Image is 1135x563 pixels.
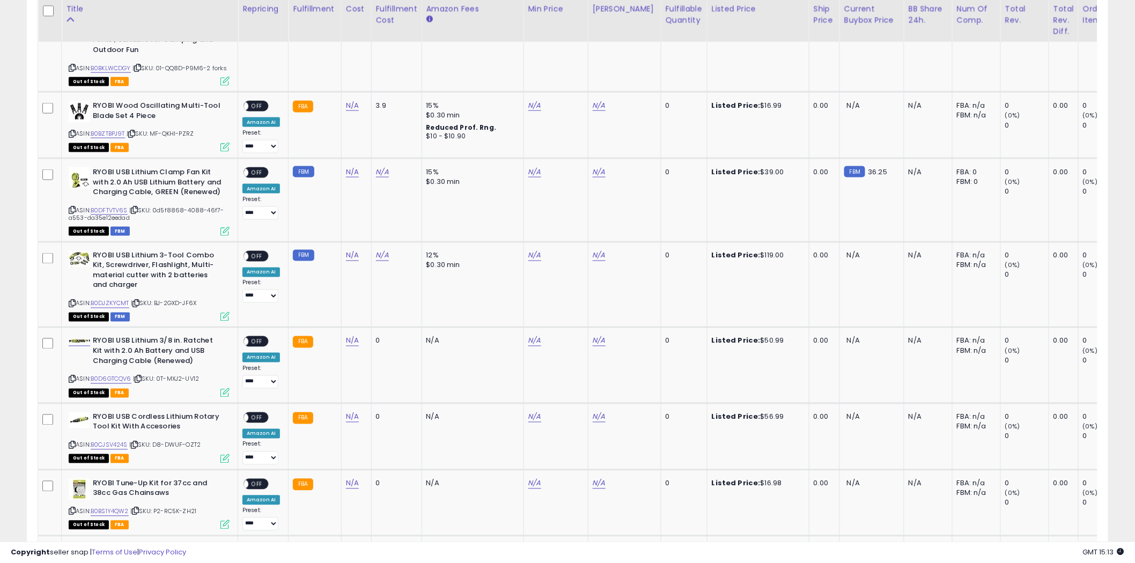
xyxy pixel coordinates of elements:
div: 0 [1083,101,1126,110]
img: 41Y75+3ElEL._SL40_.jpg [69,101,90,122]
span: N/A [847,478,860,488]
a: N/A [346,478,359,489]
div: Amazon AI [242,429,280,439]
div: Total Rev. [1005,3,1044,26]
span: OFF [248,168,266,177]
div: N/A [909,336,944,346]
div: 0.00 [814,336,831,346]
div: 0 [1005,356,1049,366]
span: All listings that are currently out of stock and unavailable for purchase on Amazon [69,143,109,152]
span: N/A [847,250,860,261]
span: FBA [110,143,129,152]
a: N/A [593,100,606,111]
div: Amazon AI [242,117,280,127]
span: FBM [110,227,130,236]
div: $119.00 [712,251,801,261]
div: 0 [1083,251,1126,261]
div: Min Price [528,3,584,14]
img: 21PmstCbR2L._SL40_.jpg [69,339,90,343]
div: FBA: n/a [957,412,992,422]
div: 0.00 [1053,101,1070,110]
div: $39.00 [712,167,801,177]
a: N/A [593,167,606,177]
b: RYOBI Tune-Up Kit for 37cc and 38cc Gas Chainsaws [93,479,223,501]
span: N/A [847,412,860,422]
span: | SKU: 0T-MXJ2-UV12 [133,375,199,383]
div: 0 [1083,432,1126,441]
img: 31rzQRxELpL._SL40_.jpg [69,412,90,428]
span: | SKU: D8-DWUF-OZT2 [129,441,201,449]
small: (0%) [1005,111,1020,120]
strong: Copyright [11,547,50,557]
a: N/A [376,250,389,261]
a: N/A [593,336,606,346]
div: 0 [1005,251,1049,261]
span: All listings that are currently out of stock and unavailable for purchase on Amazon [69,521,109,530]
span: All listings that are currently out of stock and unavailable for purchase on Amazon [69,454,109,463]
div: 0 [1083,167,1126,177]
div: 15% [426,101,515,110]
div: 0.00 [1053,167,1070,177]
div: Amazon AI [242,353,280,362]
b: RYOBI USB Lithium Clamp Fan Kit with 2.0 Ah USB Lithium Battery and Charging Cable, GREEN (Renewed) [93,167,223,200]
div: FBM: n/a [957,110,992,120]
div: 0 [376,412,414,422]
div: 0 [1005,479,1049,488]
div: 0 [666,251,699,261]
a: N/A [528,100,541,111]
div: 0 [1005,121,1049,130]
div: N/A [426,479,515,488]
div: 0 [1005,270,1049,280]
small: (0%) [1083,347,1098,355]
a: B0DJZKYCMT [91,299,129,308]
b: RYOBI USB Lithium 3/8 in. Ratchet Kit with 2.0 Ah Battery and USB Charging Cable (Renewed) [93,336,223,369]
div: 0 [1083,187,1126,196]
a: N/A [593,250,606,261]
div: seller snap | | [11,547,186,558]
a: N/A [528,412,541,423]
span: OFF [248,479,266,488]
img: 41hLAJbZb9L._SL40_.jpg [69,167,90,189]
a: N/A [346,412,359,423]
div: 0.00 [1053,412,1070,422]
span: FBM [110,313,130,322]
a: B0BS1Y4QW2 [91,507,129,516]
div: ASIN: [69,412,230,462]
span: All listings that are currently out of stock and unavailable for purchase on Amazon [69,389,109,398]
div: 0 [1005,412,1049,422]
div: N/A [909,167,944,177]
b: RYOBI Wood Oscillating Multi-Tool Blade Set 4 Piece [93,101,223,123]
small: (0%) [1083,111,1098,120]
b: Reduced Prof. Rng. [426,123,497,132]
span: | SKU: 0d5f8868-4088-46f7-a553-da35e12eedad [69,206,224,222]
div: 0 [1083,121,1126,130]
b: Listed Price: [712,250,761,261]
div: 0 [1005,498,1049,508]
small: (0%) [1083,261,1098,270]
a: B0D6GTCQV6 [91,375,131,384]
b: Listed Price: [712,336,761,346]
a: N/A [593,478,606,489]
div: $0.30 min [426,261,515,270]
small: (0%) [1005,347,1020,355]
div: FBA: n/a [957,101,992,110]
a: N/A [346,250,359,261]
div: FBA: n/a [957,336,992,346]
small: FBA [293,479,313,491]
div: Fulfillable Quantity [666,3,703,26]
div: Title [66,3,233,14]
small: (0%) [1005,489,1020,498]
div: 12% [426,251,515,261]
div: N/A [426,412,515,422]
span: 2025-10-8 15:13 GMT [1083,547,1124,557]
div: 0 [666,167,699,177]
div: BB Share 24h. [909,3,948,26]
div: 3.9 [376,101,414,110]
b: Listed Price: [712,412,761,422]
span: OFF [248,251,266,261]
a: B0BZTBPJ9T [91,129,125,138]
div: $56.99 [712,412,801,422]
span: OFF [248,337,266,346]
div: 0.00 [814,101,831,110]
div: Amazon AI [242,184,280,194]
